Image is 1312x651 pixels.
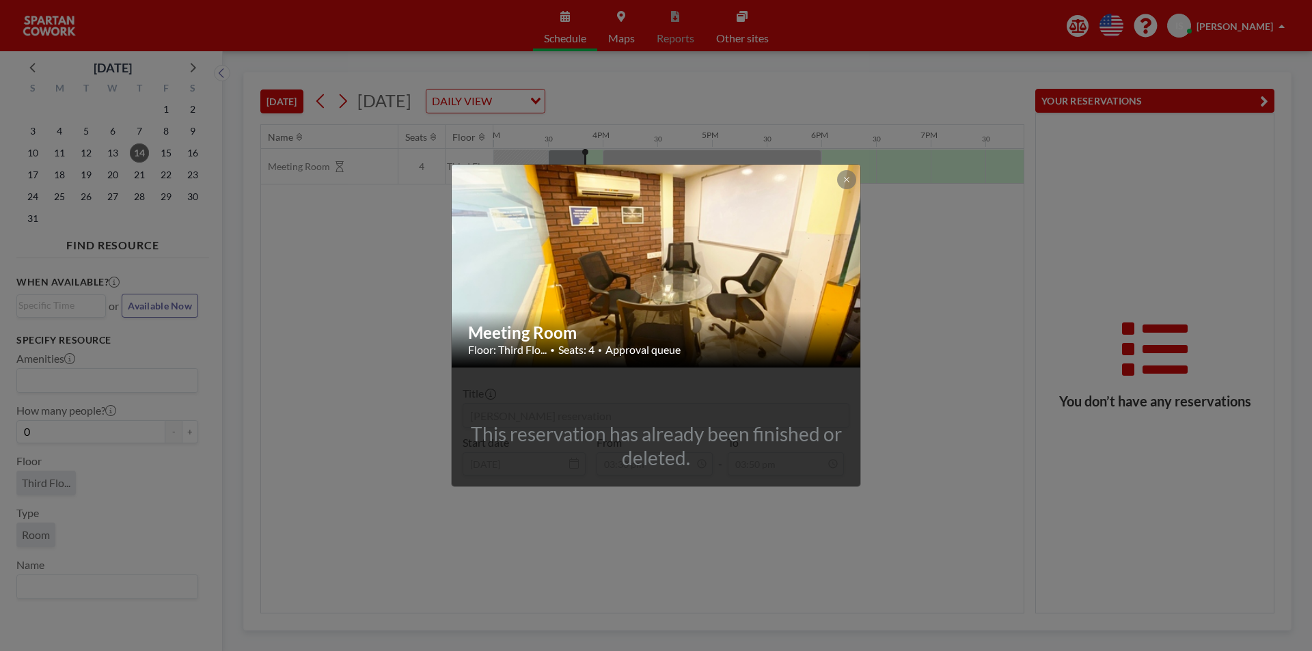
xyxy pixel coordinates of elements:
[452,112,862,419] img: 537.jpg
[550,345,555,355] span: •
[468,343,547,357] span: Floor: Third Flo...
[558,343,594,357] span: Seats: 4
[468,322,845,343] h2: Meeting Room
[452,422,860,470] div: This reservation has already been finished or deleted.
[605,343,681,357] span: Approval queue
[598,346,602,355] span: •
